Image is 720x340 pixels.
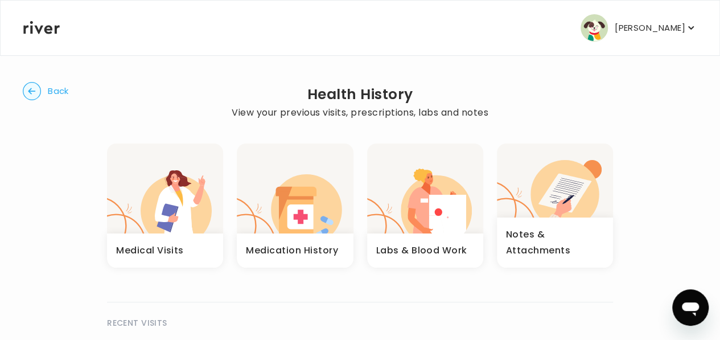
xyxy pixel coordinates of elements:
[246,243,338,259] h3: Medication History
[23,82,69,100] button: Back
[107,316,167,330] span: RECENT VISITS
[237,144,353,268] button: Medication History
[107,144,223,268] button: Medical Visits
[672,289,709,326] iframe: Button to launch messaging window
[581,14,697,42] button: user avatar[PERSON_NAME]
[506,227,604,259] h3: Notes & Attachments
[232,87,488,103] h2: Health History
[367,144,483,268] button: Labs & Blood Work
[232,105,488,121] p: View your previous visits, prescriptions, labs and notes
[581,14,608,42] img: user avatar
[116,243,184,259] h3: Medical Visits
[615,20,685,36] p: [PERSON_NAME]
[48,83,69,99] span: Back
[497,144,613,268] button: Notes & Attachments
[376,243,467,259] h3: Labs & Blood Work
